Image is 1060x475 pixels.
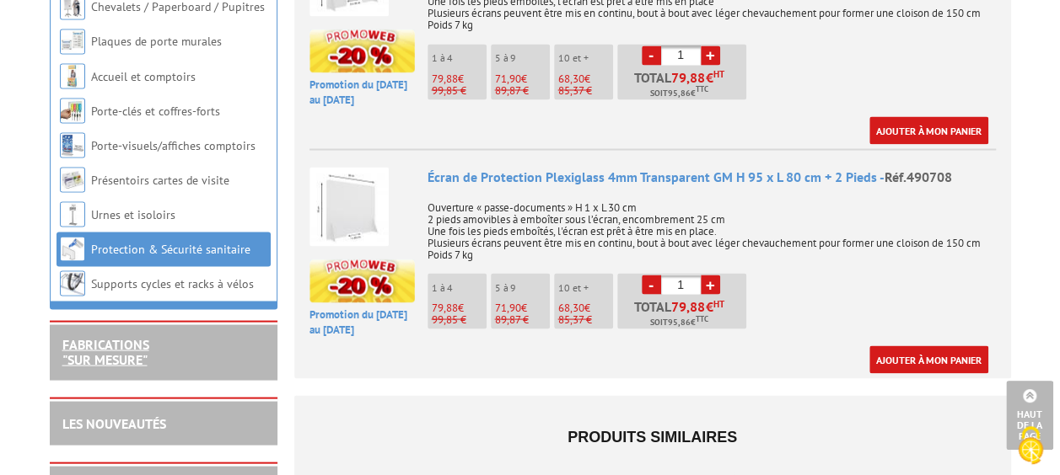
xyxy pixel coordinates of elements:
p: 1 à 4 [432,281,487,293]
a: Protection & Sécurité sanitaire [91,241,250,256]
p: Total [621,70,746,99]
p: € [432,72,487,84]
span: 68,30 [558,300,584,314]
img: Écran de Protection Plexiglass 4mm Transparent GM H 95 x L 80 cm + 2 Pieds [309,167,389,246]
a: Ajouter à mon panier [869,345,988,373]
span: 79,88 [671,299,706,312]
img: Cookies (modal window) [1009,424,1052,467]
p: 5 à 9 [495,52,550,64]
p: Promotion du [DATE] au [DATE] [309,77,415,108]
p: 89,87 € [495,84,550,96]
p: 85,37 € [558,84,613,96]
span: 71,90 [495,300,521,314]
span: Produits similaires [568,428,737,445]
img: Supports cycles et racks à vélos [60,270,85,296]
span: 79,88 [432,71,458,85]
p: € [558,302,613,313]
img: promotion [309,29,415,72]
p: € [432,302,487,313]
span: € [706,299,713,312]
span: Soit € [650,86,708,99]
span: € [706,70,713,83]
a: - [642,275,661,294]
span: 95,86 [668,86,691,99]
span: 71,90 [495,71,521,85]
sup: TTC [696,83,708,93]
img: Porte-visuels/affiches comptoirs [60,132,85,157]
a: Accueil et comptoirs [91,68,196,83]
span: 95,86 [668,315,691,328]
a: Urnes et isoloirs [91,206,175,221]
a: - [642,45,661,65]
img: Porte-clés et coffres-forts [60,98,85,123]
span: 79,88 [432,300,458,314]
p: 89,87 € [495,313,550,325]
img: Accueil et comptoirs [60,63,85,88]
sup: TTC [696,313,708,323]
a: FABRICATIONS"Sur Mesure" [62,335,149,367]
button: Cookies (modal window) [1001,418,1060,475]
sup: HT [713,67,724,79]
p: 85,37 € [558,313,613,325]
p: € [558,72,613,84]
img: Protection & Sécurité sanitaire [60,236,85,261]
sup: HT [713,297,724,309]
p: € [495,302,550,313]
span: Soit € [650,315,708,328]
a: Plaques de porte murales [91,34,222,49]
img: Plaques de porte murales [60,29,85,54]
div: Écran de Protection Plexiglass 4mm Transparent GM H 95 x L 80 cm + 2 Pieds - [428,167,996,186]
a: Supports cycles et racks à vélos [91,275,254,291]
span: 79,88 [671,70,706,83]
p: € [495,72,550,84]
p: Promotion du [DATE] au [DATE] [309,307,415,338]
a: + [701,45,720,65]
p: Ouverture « passe-documents » H 1 x L 30 cm 2 pieds amovibles à emboîter sous l’écran, encombreme... [428,189,996,260]
a: Ajouter à mon panier [869,116,988,144]
p: 99,85 € [432,84,487,96]
a: Présentoirs cartes de visite [91,172,229,187]
a: Porte-clés et coffres-forts [91,103,220,118]
p: 10 et + [558,281,613,293]
img: Urnes et isoloirs [60,201,85,227]
a: Haut de la page [1006,381,1053,450]
span: 68,30 [558,71,584,85]
a: LES NOUVEAUTÉS [62,414,166,431]
img: Présentoirs cartes de visite [60,167,85,192]
img: promotion [309,259,415,302]
p: 10 et + [558,52,613,64]
span: Réf.490708 [885,168,952,184]
p: 99,85 € [432,313,487,325]
a: Porte-visuels/affiches comptoirs [91,137,256,152]
a: + [701,275,720,294]
p: Total [621,299,746,328]
p: 5 à 9 [495,281,550,293]
p: 1 à 4 [432,52,487,64]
